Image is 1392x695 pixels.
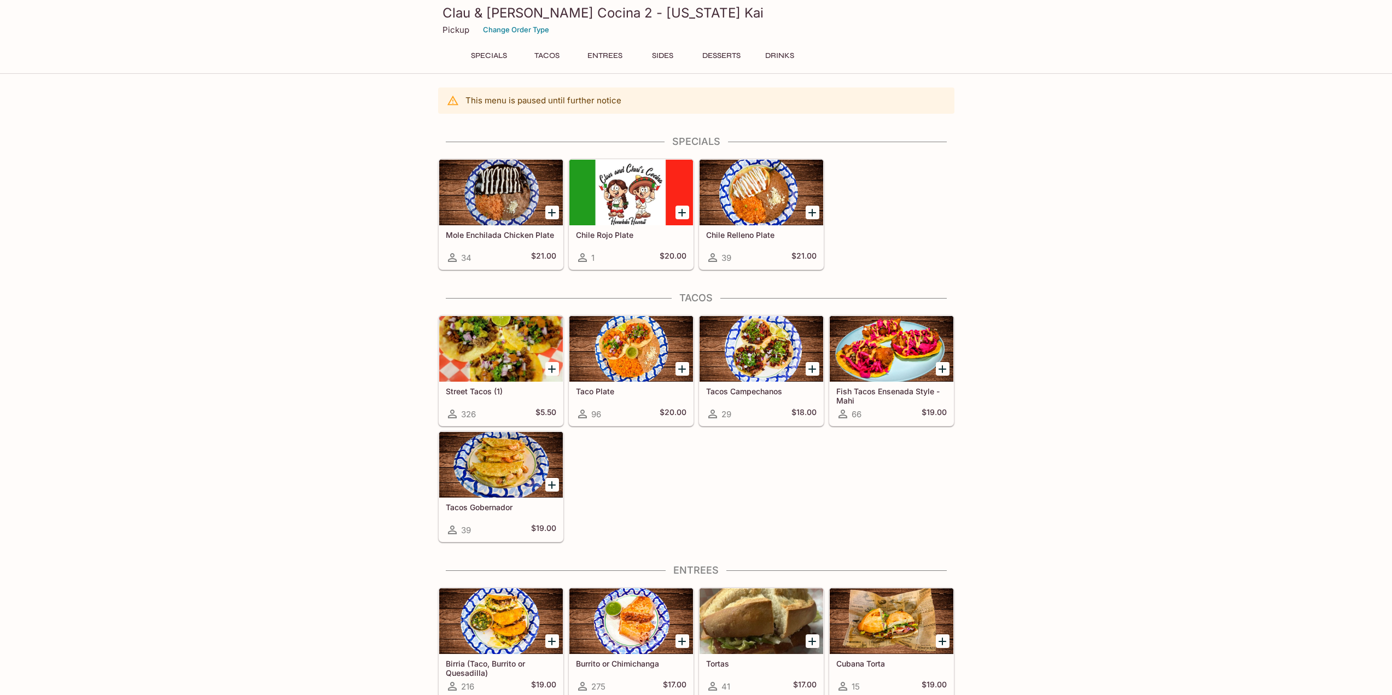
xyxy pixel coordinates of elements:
div: Tortas [700,588,823,654]
div: Chile Relleno Plate [700,160,823,225]
h4: Specials [438,136,954,148]
h5: Street Tacos (1) [446,387,556,396]
div: Chile Rojo Plate [569,160,693,225]
button: Entrees [580,48,630,63]
span: 66 [852,409,861,419]
span: 1 [591,253,595,263]
h5: $21.00 [531,251,556,264]
h5: Tacos Campechanos [706,387,817,396]
button: Add Tacos Campechanos [806,362,819,376]
h5: Tortas [706,659,817,668]
button: Add Burrito or Chimichanga [675,634,689,648]
h5: $5.50 [535,407,556,420]
h5: $21.00 [791,251,817,264]
h5: $19.00 [922,680,947,693]
h5: $20.00 [660,251,686,264]
a: Tacos Campechanos29$18.00 [699,316,824,426]
h4: Tacos [438,292,954,304]
p: Pickup [442,25,469,35]
a: Tacos Gobernador39$19.00 [439,431,563,542]
h5: Cubana Torta [836,659,947,668]
span: 275 [591,681,605,692]
span: 41 [721,681,730,692]
button: Add Chile Relleno Plate [806,206,819,219]
a: Taco Plate96$20.00 [569,316,694,426]
h5: $17.00 [793,680,817,693]
h4: Entrees [438,564,954,576]
div: Burrito or Chimichanga [569,588,693,654]
button: Add Birria (Taco, Burrito or Quesadilla) [545,634,559,648]
h5: Taco Plate [576,387,686,396]
h5: Birria (Taco, Burrito or Quesadilla) [446,659,556,677]
a: Street Tacos (1)326$5.50 [439,316,563,426]
div: Tacos Gobernador [439,432,563,498]
h5: Mole Enchilada Chicken Plate [446,230,556,240]
span: 39 [461,525,471,535]
h5: Tacos Gobernador [446,503,556,512]
h5: Fish Tacos Ensenada Style - Mahi [836,387,947,405]
span: 216 [461,681,474,692]
button: Add Taco Plate [675,362,689,376]
h5: $19.00 [531,523,556,536]
a: Fish Tacos Ensenada Style - Mahi66$19.00 [829,316,954,426]
span: 34 [461,253,471,263]
h5: Chile Rojo Plate [576,230,686,240]
button: Add Tortas [806,634,819,648]
h5: $17.00 [663,680,686,693]
span: 29 [721,409,731,419]
button: Sides [638,48,688,63]
div: Birria (Taco, Burrito or Quesadilla) [439,588,563,654]
button: Change Order Type [478,21,554,38]
a: Chile Rojo Plate1$20.00 [569,159,694,270]
span: 39 [721,253,731,263]
span: 326 [461,409,476,419]
div: Mole Enchilada Chicken Plate [439,160,563,225]
p: This menu is paused until further notice [465,95,621,106]
h5: Chile Relleno Plate [706,230,817,240]
div: Cubana Torta [830,588,953,654]
h5: Burrito or Chimichanga [576,659,686,668]
h3: Clau & [PERSON_NAME] Cocina 2 - [US_STATE] Kai [442,4,950,21]
button: Specials [464,48,514,63]
button: Add Street Tacos (1) [545,362,559,376]
button: Add Tacos Gobernador [545,478,559,492]
button: Desserts [696,48,747,63]
button: Add Chile Rojo Plate [675,206,689,219]
h5: $19.00 [531,680,556,693]
div: Taco Plate [569,316,693,382]
h5: $20.00 [660,407,686,420]
div: Fish Tacos Ensenada Style - Mahi [830,316,953,382]
button: Add Mole Enchilada Chicken Plate [545,206,559,219]
a: Chile Relleno Plate39$21.00 [699,159,824,270]
button: Add Fish Tacos Ensenada Style - Mahi [936,362,950,376]
div: Tacos Campechanos [700,316,823,382]
button: Add Cubana Torta [936,634,950,648]
a: Mole Enchilada Chicken Plate34$21.00 [439,159,563,270]
button: Drinks [755,48,805,63]
h5: $18.00 [791,407,817,420]
button: Tacos [522,48,572,63]
div: Street Tacos (1) [439,316,563,382]
h5: $19.00 [922,407,947,420]
span: 96 [591,409,601,419]
span: 15 [852,681,860,692]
